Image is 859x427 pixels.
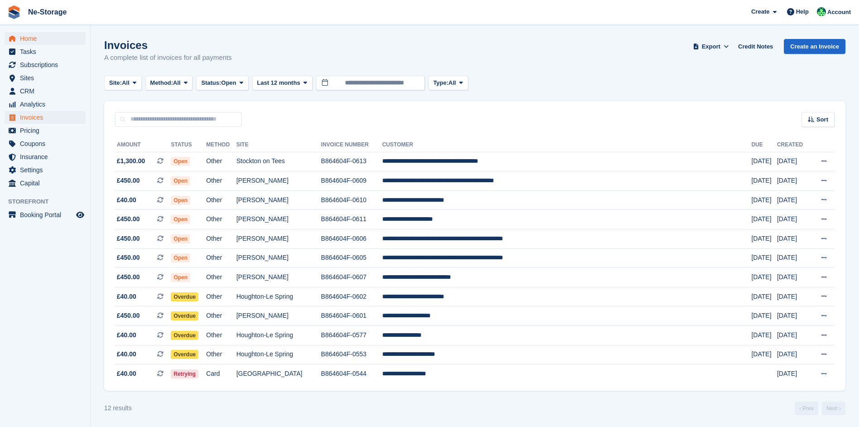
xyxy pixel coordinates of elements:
[117,272,140,282] span: £450.00
[751,268,777,287] td: [DATE]
[252,76,312,91] button: Last 12 months
[321,171,382,191] td: B864604F-0609
[734,39,777,54] a: Credit Notes
[777,326,810,345] td: [DATE]
[173,78,181,87] span: All
[321,190,382,210] td: B864604F-0610
[751,171,777,191] td: [DATE]
[206,229,236,249] td: Other
[104,53,232,63] p: A complete list of invoices for all payments
[796,7,809,16] span: Help
[321,152,382,171] td: B864604F-0613
[777,364,810,383] td: [DATE]
[236,210,321,229] td: [PERSON_NAME]
[827,8,851,17] span: Account
[20,32,74,45] span: Home
[20,150,74,163] span: Insurance
[104,39,232,51] h1: Invoices
[777,248,810,268] td: [DATE]
[257,78,300,87] span: Last 12 months
[702,42,720,51] span: Export
[321,326,382,345] td: B864604F-0577
[751,138,777,152] th: Due
[751,248,777,268] td: [DATE]
[777,190,810,210] td: [DATE]
[5,45,86,58] a: menu
[104,76,142,91] button: Site: All
[751,345,777,364] td: [DATE]
[117,214,140,224] span: £450.00
[20,124,74,137] span: Pricing
[321,248,382,268] td: B864604F-0605
[20,58,74,71] span: Subscriptions
[20,72,74,84] span: Sites
[236,190,321,210] td: [PERSON_NAME]
[206,190,236,210] td: Other
[5,124,86,137] a: menu
[150,78,173,87] span: Method:
[206,326,236,345] td: Other
[5,98,86,111] a: menu
[109,78,122,87] span: Site:
[20,98,74,111] span: Analytics
[795,402,818,415] a: Previous
[236,326,321,345] td: Houghton-Le Spring
[206,345,236,364] td: Other
[236,268,321,287] td: [PERSON_NAME]
[117,195,136,205] span: £40.00
[321,287,382,306] td: B864604F-0602
[75,209,86,220] a: Preview store
[321,210,382,229] td: B864604F-0611
[777,345,810,364] td: [DATE]
[236,248,321,268] td: [PERSON_NAME]
[171,157,190,166] span: Open
[171,292,198,301] span: Overdue
[236,345,321,364] td: Houghton-Le Spring
[751,7,769,16] span: Create
[236,364,321,383] td: [GEOGRAPHIC_DATA]
[206,268,236,287] td: Other
[117,234,140,243] span: £450.00
[5,164,86,176] a: menu
[104,403,132,413] div: 12 results
[206,171,236,191] td: Other
[20,111,74,124] span: Invoices
[122,78,130,87] span: All
[5,72,86,84] a: menu
[20,164,74,176] span: Settings
[382,138,751,152] th: Customer
[5,177,86,189] a: menu
[236,138,321,152] th: Site
[117,176,140,185] span: £450.00
[777,138,810,152] th: Created
[5,58,86,71] a: menu
[5,32,86,45] a: menu
[751,152,777,171] td: [DATE]
[171,369,198,378] span: Retrying
[5,85,86,97] a: menu
[321,138,382,152] th: Invoice Number
[20,85,74,97] span: CRM
[206,152,236,171] td: Other
[145,76,193,91] button: Method: All
[777,210,810,229] td: [DATE]
[221,78,236,87] span: Open
[321,345,382,364] td: B864604F-0553
[777,268,810,287] td: [DATE]
[206,364,236,383] td: Card
[20,209,74,221] span: Booking Portal
[206,287,236,306] td: Other
[777,171,810,191] td: [DATE]
[117,311,140,320] span: £450.00
[5,111,86,124] a: menu
[201,78,221,87] span: Status:
[777,306,810,326] td: [DATE]
[117,292,136,301] span: £40.00
[206,210,236,229] td: Other
[236,152,321,171] td: Stockton on Tees
[777,152,810,171] td: [DATE]
[236,306,321,326] td: [PERSON_NAME]
[321,306,382,326] td: B864604F-0601
[117,369,136,378] span: £40.00
[171,331,198,340] span: Overdue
